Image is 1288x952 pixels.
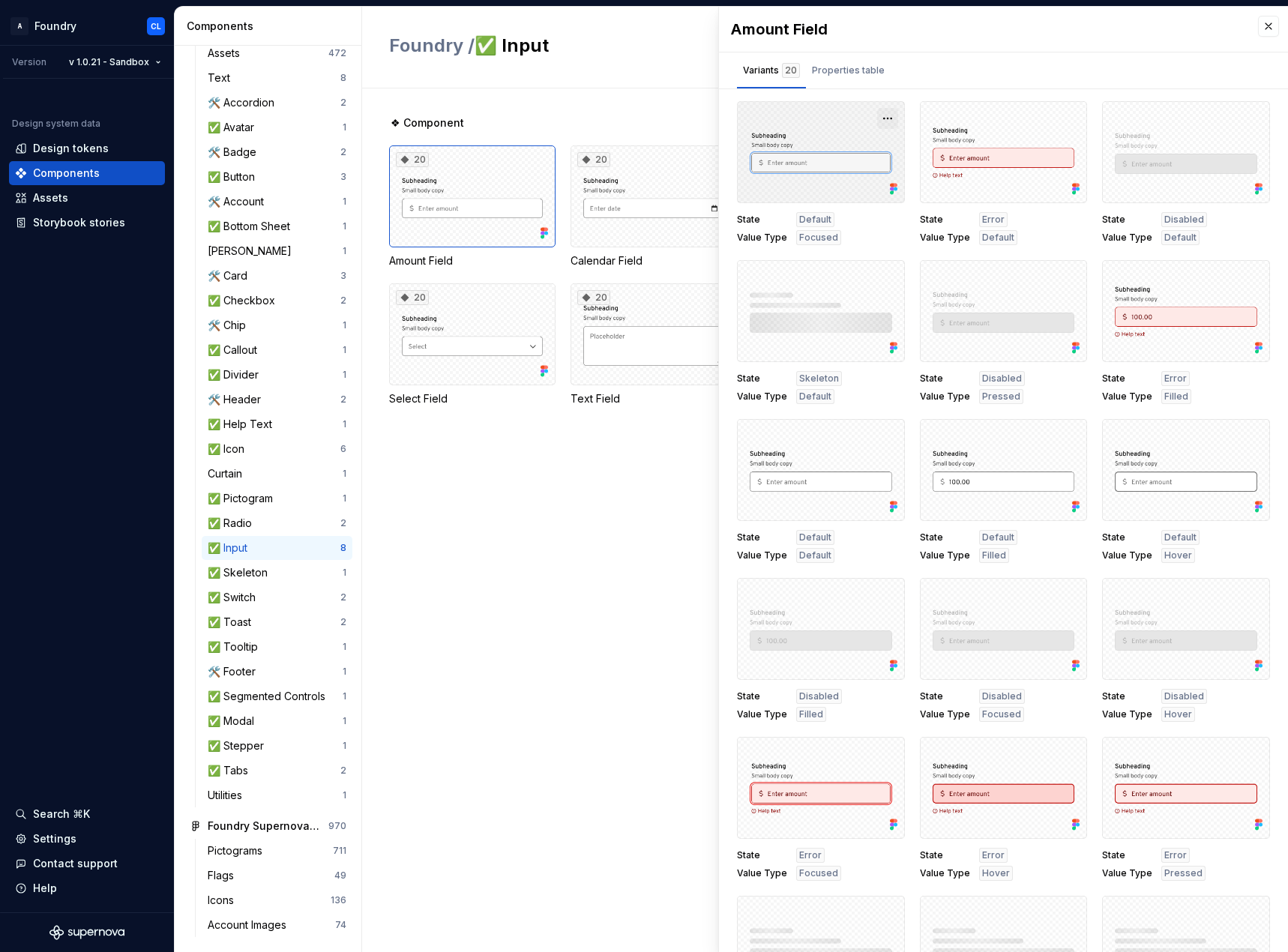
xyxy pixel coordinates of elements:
a: ✅ Checkbox2 [202,289,352,313]
button: Help [9,876,165,900]
div: 3 [340,171,346,183]
a: 🛠️ Account1 [202,190,352,214]
div: Storybook stories [33,215,125,230]
div: 🛠️ Footer [208,664,262,679]
a: 🛠️ Badge2 [202,140,352,164]
div: CL [151,20,161,32]
div: ✅ Icon [208,442,250,457]
div: 1 [343,468,346,480]
a: ✅ Callout1 [202,338,352,362]
span: Value Type [1102,391,1152,403]
div: ✅ Radio [208,516,258,531]
a: Assets472 [202,41,352,65]
div: Version [12,56,46,68]
div: ✅ Skeleton [208,565,274,580]
div: Calendar Field [571,253,737,268]
div: 20Text Field [571,283,737,406]
span: State [1102,373,1152,385]
div: 🛠️ Chip [208,318,252,333]
div: Components [33,166,100,181]
div: 2 [340,146,346,158]
div: 20Calendar Field [571,145,737,268]
a: ✅ Tabs2 [202,759,352,783]
span: State [920,690,970,702]
span: Focused [982,708,1021,720]
span: Error [1164,373,1187,385]
span: State [920,849,970,861]
a: 🛠️ Header2 [202,388,352,412]
span: Default [1164,232,1197,244]
div: 2 [340,765,346,777]
span: Error [982,214,1005,226]
span: Value Type [1102,549,1152,561]
div: ✅ Toast [208,615,257,630]
a: Curtain1 [202,462,352,486]
span: Filled [799,708,823,720]
span: Hover [982,867,1010,879]
span: Hover [1164,708,1192,720]
div: 20Amount Field [389,145,556,268]
span: Default [799,531,831,543]
span: State [920,214,970,226]
span: Default [982,531,1014,543]
div: Help [33,881,57,896]
div: 1 [343,121,346,133]
div: Icons [208,893,240,908]
a: ✅ Input8 [202,536,352,560]
div: 1 [343,641,346,653]
a: ✅ Modal1 [202,709,352,733]
span: State [920,373,970,385]
span: Default [799,391,831,403]
a: Settings [9,827,165,851]
span: Value Type [737,867,787,879]
a: ✅ Icon6 [202,437,352,461]
a: Utilities1 [202,783,352,807]
div: Assets [33,190,68,205]
div: ✅ Divider [208,367,265,382]
a: 🛠️ Chip1 [202,313,352,337]
a: ✅ Bottom Sheet1 [202,214,352,238]
div: Text Field [571,391,737,406]
a: Foundry Supernova Assets970 [184,814,352,838]
span: Error [799,849,822,861]
a: ✅ Pictogram1 [202,486,352,510]
div: 1 [343,245,346,257]
div: ✅ Switch [208,590,262,605]
a: ✅ Toast2 [202,610,352,634]
span: Disabled [1164,214,1204,226]
a: 🛠️ Card3 [202,264,352,288]
div: ✅ Input [208,540,253,555]
div: 1 [343,690,346,702]
span: State [737,373,787,385]
div: Design tokens [33,141,109,156]
div: Foundry Supernova Assets [208,819,319,834]
div: 20 [396,152,429,167]
div: 2 [340,295,346,307]
div: 2 [340,394,346,406]
span: State [737,690,787,702]
div: ✅ Pictogram [208,491,279,506]
span: State [737,849,787,861]
div: 20 [396,290,429,305]
a: Icons136 [202,888,352,912]
div: 1 [343,567,346,579]
span: Disabled [1164,690,1204,702]
div: Select Field [389,391,556,406]
span: Value Type [920,549,970,561]
a: ✅ Avatar1 [202,115,352,139]
div: ✅ Modal [208,714,260,729]
span: Foundry / [389,34,475,56]
span: State [1102,690,1152,702]
div: 20 [577,290,610,305]
a: Design tokens [9,136,165,160]
div: 970 [328,820,346,832]
a: Supernova Logo [49,925,124,940]
a: ✅ Skeleton1 [202,561,352,585]
div: Foundry [34,19,76,34]
span: Default [1164,531,1197,543]
div: 20 [782,63,800,78]
div: ✅ Help Text [208,417,278,432]
span: Pressed [1164,867,1203,879]
div: Design system data [12,118,100,130]
div: 1 [343,418,346,430]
